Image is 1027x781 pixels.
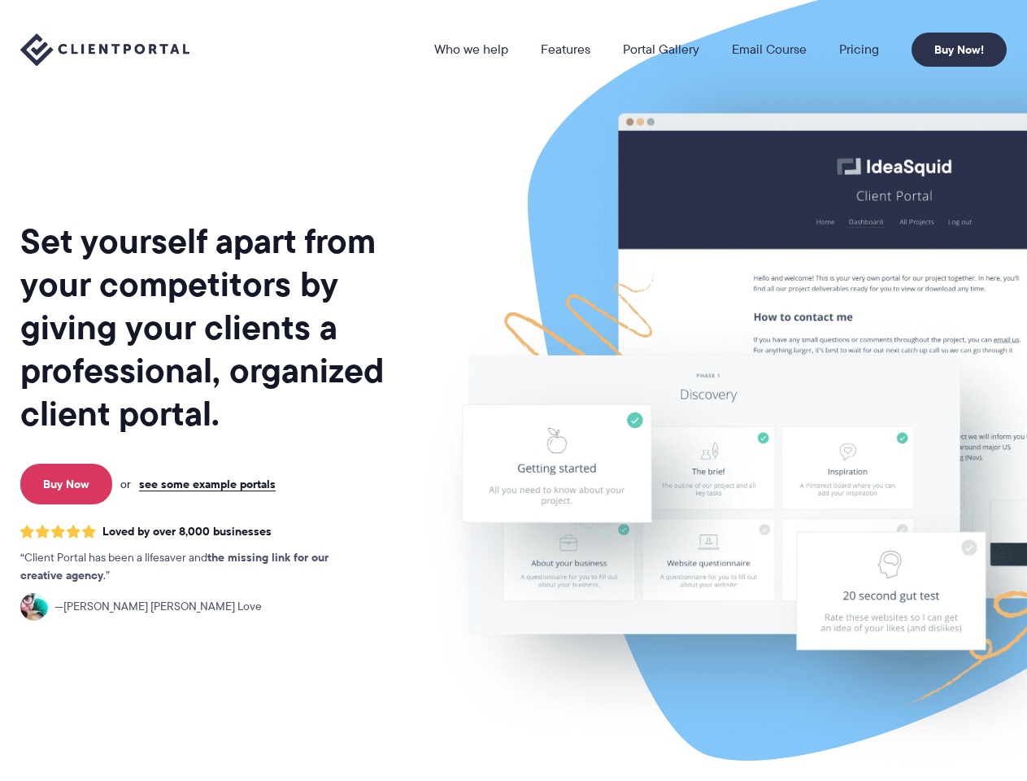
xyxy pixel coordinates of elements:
[139,477,276,491] a: see some example portals
[839,43,879,56] a: Pricing
[434,43,508,56] a: Who we help
[623,43,699,56] a: Portal Gallery
[20,549,362,585] p: Client Portal has been a lifesaver and .
[912,33,1007,67] a: Buy Now!
[732,43,807,56] a: Email Course
[120,477,131,491] span: or
[20,548,329,584] strong: the missing link for our creative agency
[20,220,415,435] h1: Set yourself apart from your competitors by giving your clients a professional, organized client ...
[102,525,272,539] span: Loved by over 8,000 businesses
[541,43,590,56] a: Features
[54,598,262,616] span: [PERSON_NAME] [PERSON_NAME] Love
[20,464,112,504] a: Buy Now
